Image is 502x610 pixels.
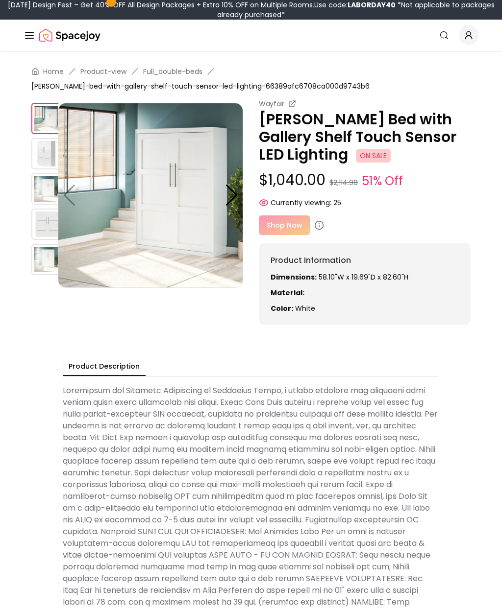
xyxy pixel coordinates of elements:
nav: Global [24,20,478,51]
button: Product Description [63,357,146,376]
img: https://storage.googleapis.com/spacejoy-main/assets/66389afc6708ca000d9743b6/product_3_b126pgmc7a5h [31,209,63,240]
a: Full_double-beds [143,67,202,76]
img: https://storage.googleapis.com/spacejoy-main/assets/66389afc6708ca000d9743b6/product_2_on9bkld2m08 [31,173,63,205]
img: https://storage.googleapis.com/spacejoy-main/assets/66389afc6708ca000d9743b6/product_1_np2726ch383i [31,138,63,169]
p: 58.10"W x 19.69"D x 82.60"H [271,272,459,282]
p: $1,040.00 [259,171,471,190]
span: [PERSON_NAME]-bed-with-gallery-shelf-touch-sensor-led-lighting-66389afc6708ca000d9743b6 [31,81,370,91]
img: Spacejoy Logo [39,25,100,45]
img: https://storage.googleapis.com/spacejoy-main/assets/66389afc6708ca000d9743b6/product_0_lgck6obcp5kf [31,103,63,134]
span: ON SALE [356,149,391,163]
span: Currently viewing: [271,198,331,208]
small: $2,114.98 [329,178,358,188]
a: Home [43,67,64,76]
strong: Color: [271,304,293,313]
strong: Material: [271,288,304,298]
small: 51% Off [362,172,403,190]
img: https://storage.googleapis.com/spacejoy-main/assets/66389afc6708ca000d9743b6/product_0_lgck6obcp5kf [58,103,243,288]
h6: Product Information [271,255,459,266]
p: [PERSON_NAME] Bed with Gallery Shelf Touch Sensor LED Lighting [259,111,471,164]
small: Wayfair [259,99,284,109]
a: Product-view [80,67,126,76]
a: Spacejoy [39,25,100,45]
nav: breadcrumb [31,67,471,91]
strong: Dimensions: [271,272,317,282]
span: white [295,304,315,313]
img: https://storage.googleapis.com/spacejoy-main/assets/66389afc6708ca000d9743b6/product_4_cjok6697pm7 [31,244,63,275]
span: 25 [333,198,341,208]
